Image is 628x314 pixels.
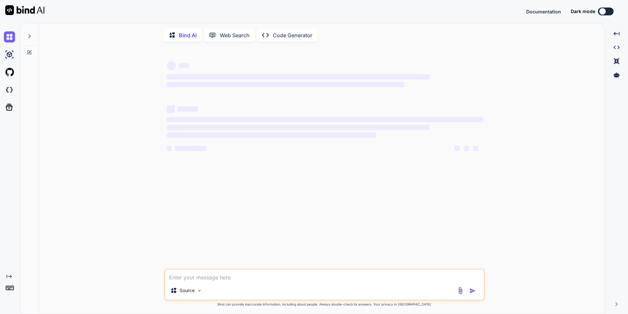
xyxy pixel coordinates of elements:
img: chat [4,31,15,42]
span: ‌ [167,117,483,122]
p: Bind can provide inaccurate information, including about people. Always double-check its answers.... [164,302,485,307]
button: Documentation [526,8,561,15]
p: Code Generator [273,31,312,39]
span: ‌ [167,61,176,70]
span: ‌ [167,146,172,151]
span: Documentation [526,9,561,14]
p: Source [180,287,195,294]
img: githubLight [4,67,15,78]
img: Pick Models [197,288,202,293]
img: Bind AI [5,5,44,15]
img: darkCloudIdeIcon [4,84,15,95]
img: ai-studio [4,49,15,60]
p: Bind AI [179,31,197,39]
p: Web Search [220,31,250,39]
span: ‌ [167,133,376,138]
span: ‌ [473,146,478,151]
span: ‌ [167,74,429,79]
img: icon [469,288,476,294]
span: ‌ [167,82,404,87]
span: ‌ [175,146,206,151]
span: ‌ [177,107,198,112]
span: ‌ [179,63,189,68]
img: attachment [457,287,464,294]
span: ‌ [167,105,175,113]
span: ‌ [464,146,469,151]
span: ‌ [167,125,429,130]
span: Dark mode [571,8,595,15]
span: ‌ [455,146,460,151]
